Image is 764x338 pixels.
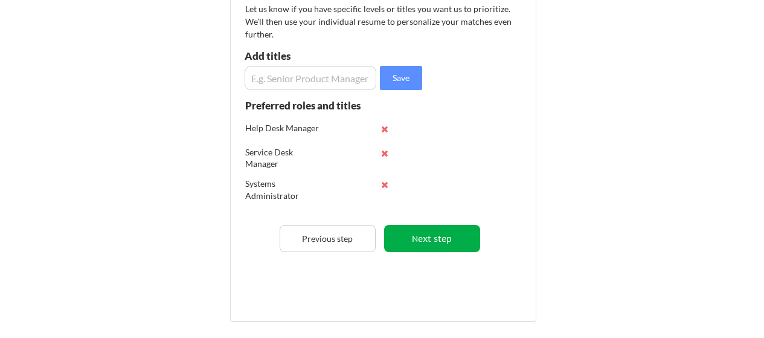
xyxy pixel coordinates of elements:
div: Add titles [245,51,373,61]
button: Next step [384,225,480,252]
div: Help Desk Manager [245,122,324,134]
div: Systems Administrator [245,178,324,201]
div: Service Desk Manager [245,146,324,170]
div: Let us know if you have specific levels or titles you want us to prioritize. We’ll then use your ... [245,2,513,41]
button: Save [380,66,422,90]
div: Preferred roles and titles [245,100,376,111]
input: E.g. Senior Product Manager [245,66,376,90]
button: Previous step [280,225,376,252]
div: Technical Support [245,210,324,222]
